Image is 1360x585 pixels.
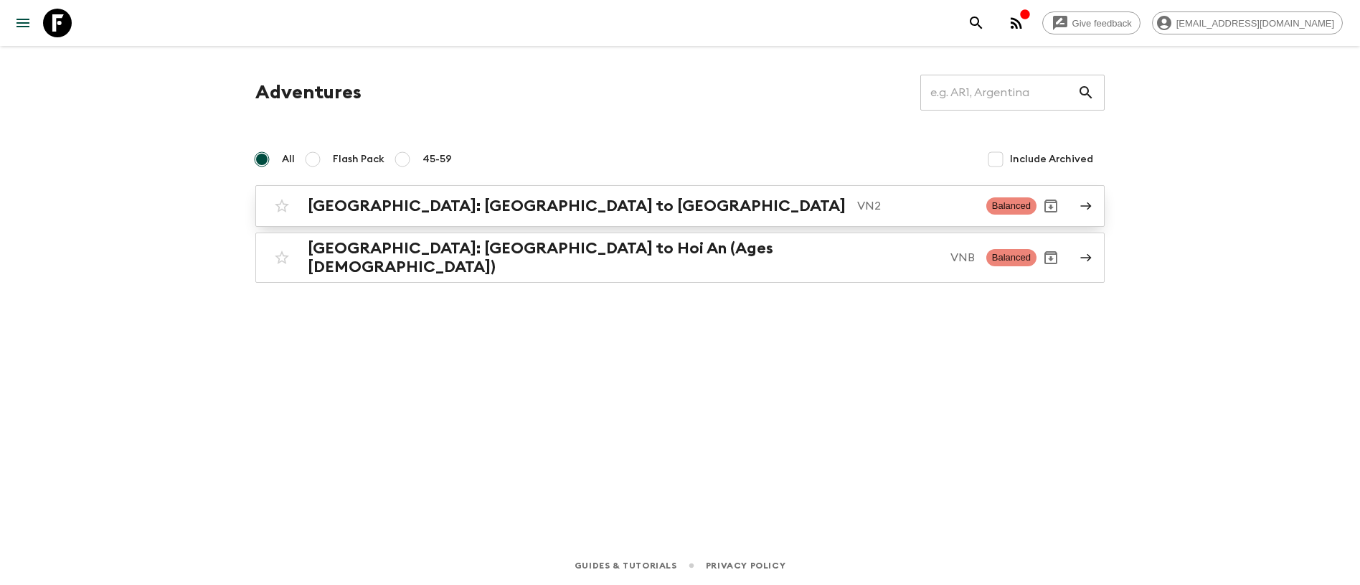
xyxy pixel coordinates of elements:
h1: Adventures [255,78,362,107]
input: e.g. AR1, Argentina [920,72,1077,113]
span: Flash Pack [333,152,384,167]
p: VNB [950,249,975,266]
a: [GEOGRAPHIC_DATA]: [GEOGRAPHIC_DATA] to Hoi An (Ages [DEMOGRAPHIC_DATA])VNBBalancedArchive [255,233,1105,283]
span: Include Archived [1010,152,1093,167]
div: [EMAIL_ADDRESS][DOMAIN_NAME] [1152,11,1343,34]
span: All [282,152,295,167]
a: Privacy Policy [706,558,785,574]
span: [EMAIL_ADDRESS][DOMAIN_NAME] [1168,18,1342,29]
button: menu [9,9,37,37]
h2: [GEOGRAPHIC_DATA]: [GEOGRAPHIC_DATA] to [GEOGRAPHIC_DATA] [308,197,846,215]
span: 45-59 [422,152,452,167]
h2: [GEOGRAPHIC_DATA]: [GEOGRAPHIC_DATA] to Hoi An (Ages [DEMOGRAPHIC_DATA]) [308,239,939,276]
a: Give feedback [1042,11,1141,34]
a: Guides & Tutorials [575,558,677,574]
p: VN2 [857,197,975,215]
button: Archive [1036,192,1065,220]
span: Balanced [986,197,1036,215]
button: search adventures [962,9,991,37]
a: [GEOGRAPHIC_DATA]: [GEOGRAPHIC_DATA] to [GEOGRAPHIC_DATA]VN2BalancedArchive [255,185,1105,227]
span: Balanced [986,249,1036,266]
span: Give feedback [1064,18,1140,29]
button: Archive [1036,243,1065,272]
